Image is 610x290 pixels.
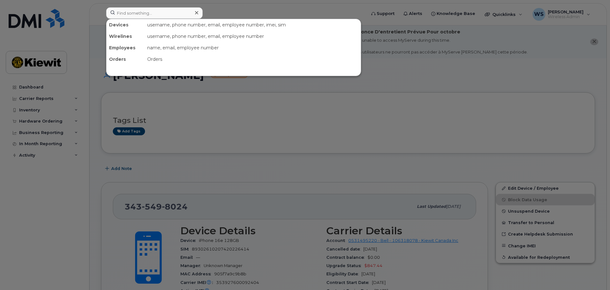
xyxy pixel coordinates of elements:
[145,19,361,31] div: username, phone number, email, employee number, imei, sim
[582,262,605,285] iframe: Messenger Launcher
[106,31,145,42] div: Wirelines
[145,31,361,42] div: username, phone number, email, employee number
[145,53,361,65] div: Orders
[145,42,361,53] div: name, email, employee number
[106,42,145,53] div: Employees
[106,53,145,65] div: Orders
[106,19,145,31] div: Devices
